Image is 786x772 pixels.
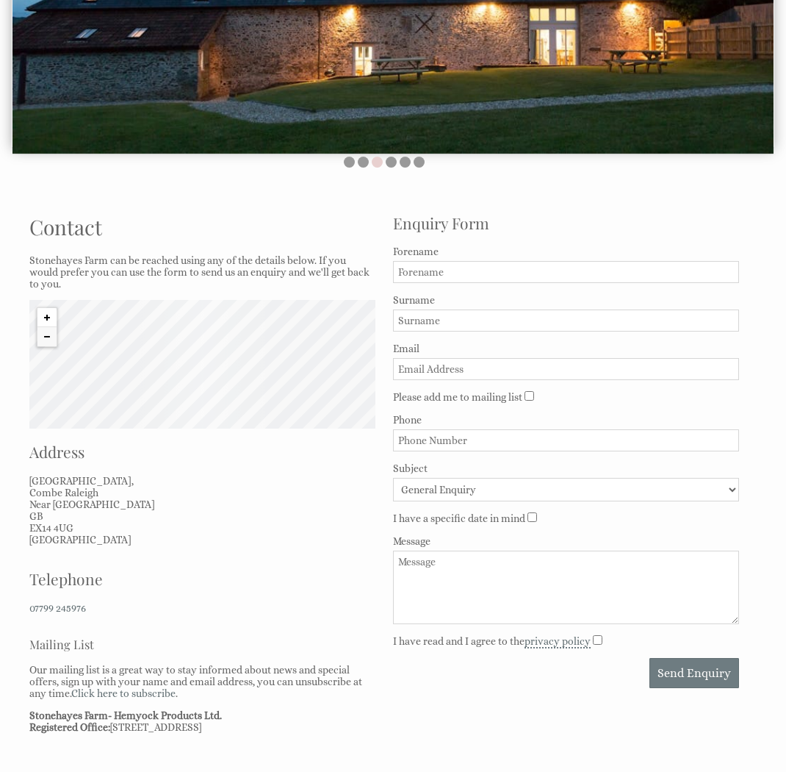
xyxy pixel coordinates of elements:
[29,300,375,429] canvas: Map
[393,391,522,403] label: Please add me to mailing list
[393,414,739,426] label: Phone
[37,308,57,327] button: Zoom in
[649,658,739,688] button: Send Enquiry
[29,441,375,462] h2: Address
[393,294,739,306] label: Surname
[29,254,375,290] p: Stonehayes Farm can be reached using any of the details below. If you would prefer you can use th...
[393,429,739,451] input: Phone Number
[37,327,57,346] button: Zoom out
[393,512,525,524] label: I have a specific date in mind
[393,310,739,332] input: Surname
[29,636,375,652] h3: Mailing List
[71,687,176,699] a: Click here to subscribe
[393,462,739,474] label: Subject
[29,710,375,733] p: [STREET_ADDRESS]
[393,261,739,283] input: Forename
[29,568,185,589] h2: Telephone
[29,213,375,240] h1: Contact
[29,710,222,721] strong: Stonehayes Farm- Hemyock Products Ltd.
[524,635,591,648] a: privacy policy
[393,635,591,647] label: I have read and I agree to the
[29,475,375,546] p: [GEOGRAPHIC_DATA], Combe Raleigh Near [GEOGRAPHIC_DATA] GB EX14 4UG [GEOGRAPHIC_DATA]
[393,246,739,257] label: Forename
[393,535,739,547] label: Message
[29,721,110,733] strong: Registered Office:
[29,664,375,699] p: Our mailing list is a great way to stay informed about news and special offers, sign up with your...
[29,602,86,614] a: 07799 245976
[393,343,739,354] label: Email
[393,212,739,233] h2: Enquiry Form
[393,358,739,380] input: Email Address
